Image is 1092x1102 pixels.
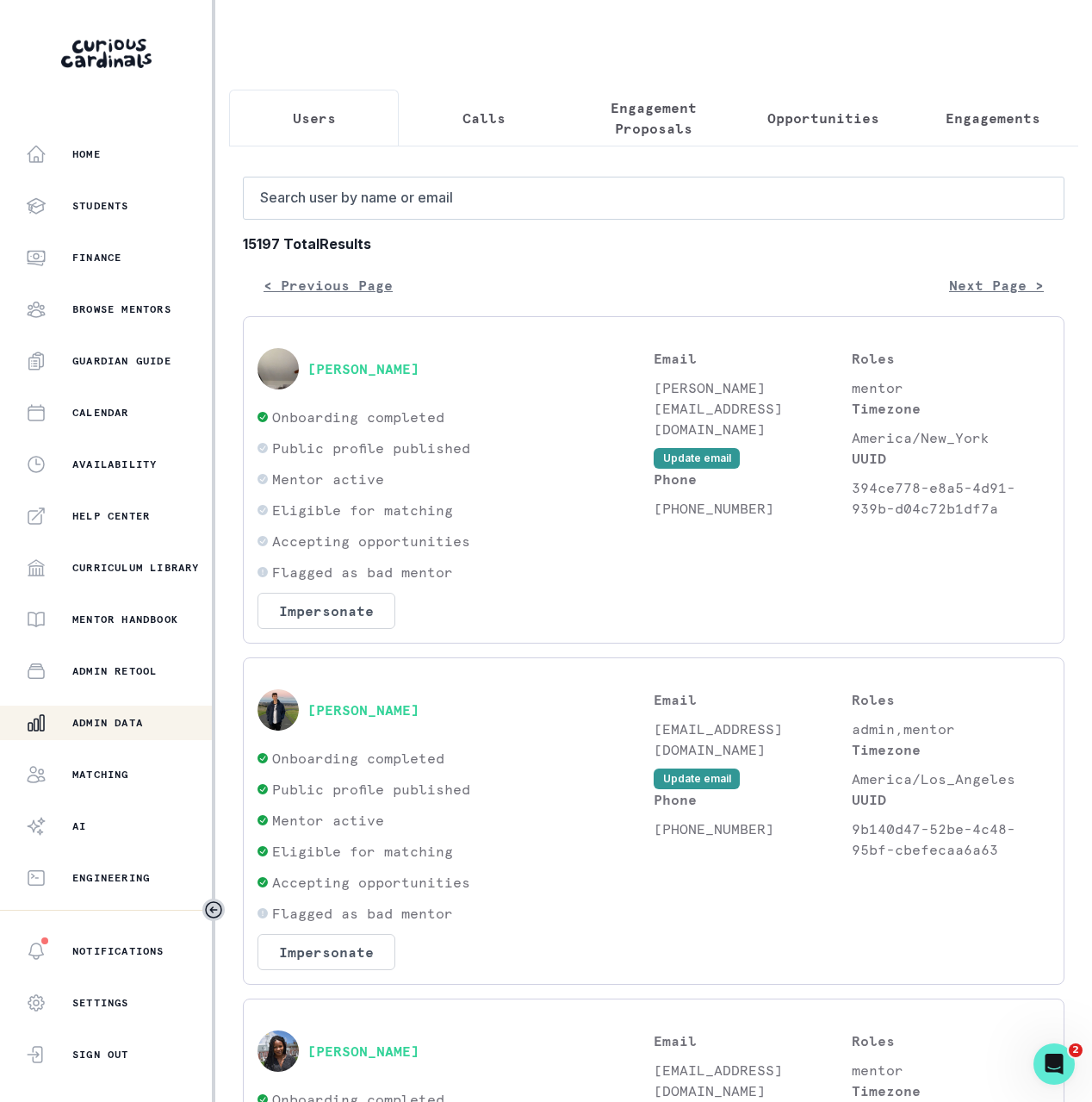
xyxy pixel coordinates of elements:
p: America/Los_Angeles [852,769,1050,789]
p: 394ce778-e8a5-4d91-939b-d04c72b1df7a [852,477,1050,519]
p: mentor [852,1060,1050,1080]
p: Roles [852,689,1050,710]
p: Email [654,1030,852,1051]
p: Engineering [72,871,150,885]
p: Matching [72,768,129,781]
p: Help Center [72,509,150,523]
p: Mentor active [272,469,384,489]
p: Browse Mentors [72,302,171,316]
img: Curious Cardinals Logo [61,39,152,68]
b: 15197 Total Results [243,233,1064,254]
button: Next Page > [928,268,1064,302]
p: Phone [654,789,852,810]
p: Opportunities [767,108,879,128]
p: Onboarding completed [272,748,444,769]
p: mentor [852,377,1050,398]
p: Notifications [72,944,164,958]
p: Eligible for matching [272,500,453,520]
p: Flagged as bad mentor [272,562,453,582]
p: [EMAIL_ADDRESS][DOMAIN_NAME] [654,719,852,760]
button: Impersonate [257,593,395,629]
p: [PHONE_NUMBER] [654,819,852,839]
button: [PERSON_NAME] [307,360,419,377]
p: [PERSON_NAME][EMAIL_ADDRESS][DOMAIN_NAME] [654,377,852,439]
p: Phone [654,469,852,489]
p: [EMAIL_ADDRESS][DOMAIN_NAME] [654,1060,852,1101]
p: Settings [72,996,129,1010]
p: Students [72,199,129,213]
p: Onboarding completed [272,407,444,427]
p: 9b140d47-52be-4c48-95bf-cbefecaa6a63 [852,819,1050,860]
p: Public profile published [272,779,470,800]
span: 2 [1069,1043,1083,1057]
p: AI [72,819,86,833]
p: Engagements [946,108,1040,128]
button: [PERSON_NAME] [307,701,419,719]
p: America/New_York [852,427,1050,448]
p: UUID [852,448,1050,469]
p: Mentor active [272,810,384,831]
p: Eligible for matching [272,841,453,862]
p: Users [293,108,336,128]
p: Accepting opportunities [272,531,470,551]
p: Timezone [852,398,1050,419]
p: Engagement Proposals [583,97,723,139]
button: Impersonate [257,934,395,970]
p: Timezone [852,739,1050,760]
iframe: Intercom live chat [1033,1043,1075,1085]
p: Accepting opportunities [272,872,470,893]
p: Sign Out [72,1048,129,1062]
p: Email [654,348,852,369]
button: Toggle sidebar [202,899,225,921]
button: Update email [654,769,740,789]
p: Public profile published [272,438,470,458]
p: Mentor Handbook [72,613,178,626]
p: Finance [72,251,121,265]
p: Admin Data [72,716,143,730]
p: Guardian Guide [72,354,171,368]
button: Update email [654,448,740,469]
p: Roles [852,348,1050,369]
p: Calendar [72,406,129,420]
p: [PHONE_NUMBER] [654,498,852,519]
button: [PERSON_NAME] [307,1043,419,1060]
p: Admin Retool [72,664,157,678]
p: Availability [72,458,157,471]
p: Email [654,689,852,710]
button: < Previous Page [243,268,413,302]
p: Timezone [852,1080,1050,1101]
p: UUID [852,789,1050,810]
p: Calls [462,108,506,128]
p: Curriculum Library [72,561,200,575]
p: Home [72,147,101,161]
p: Roles [852,1030,1050,1051]
p: Flagged as bad mentor [272,903,453,924]
p: admin,mentor [852,719,1050,739]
